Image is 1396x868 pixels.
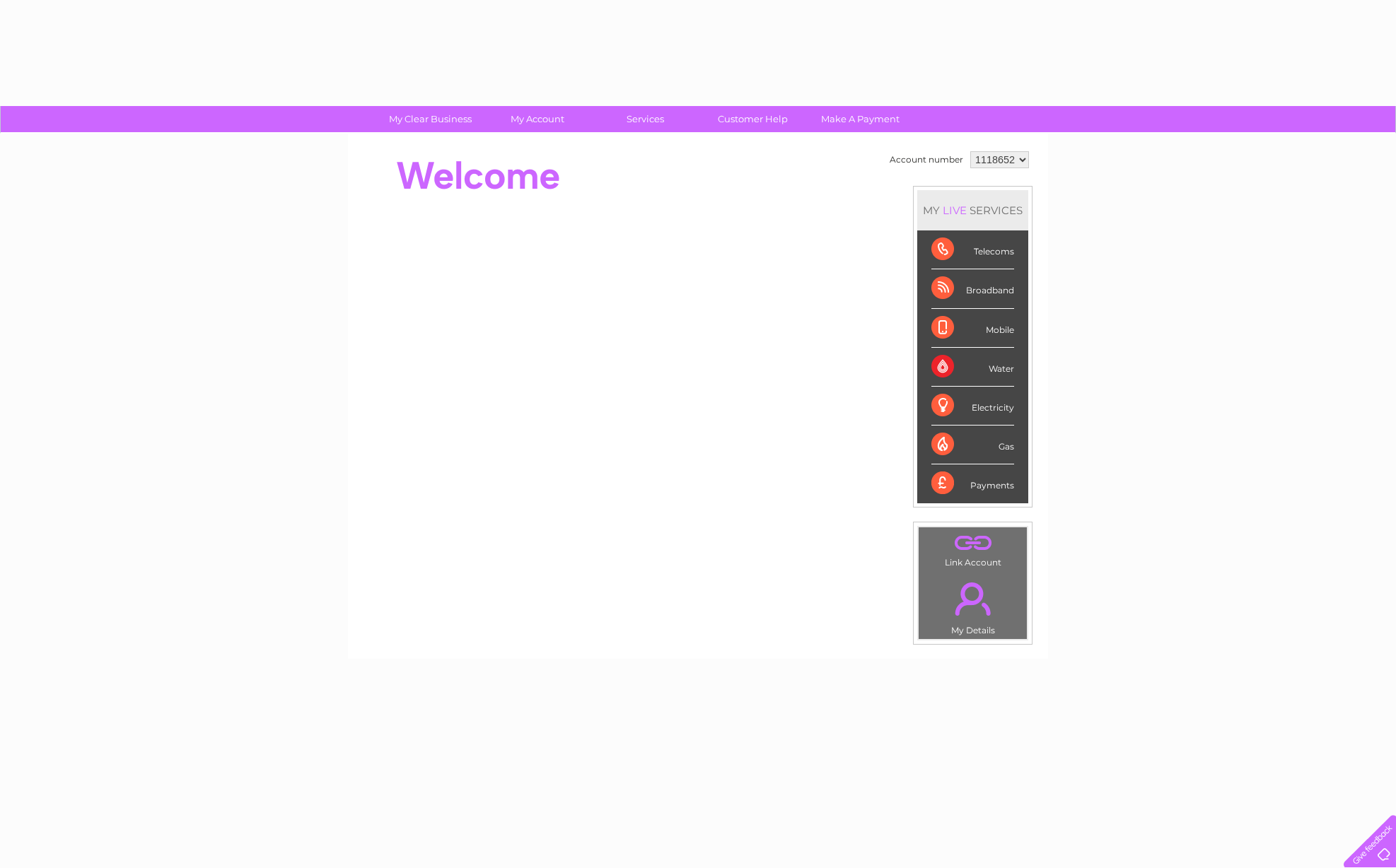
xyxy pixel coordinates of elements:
a: Customer Help [694,106,811,132]
div: LIVE [940,204,970,217]
div: Gas [931,426,1014,464]
div: Water [931,348,1014,387]
a: My Account [479,106,596,132]
td: Account number [886,148,967,172]
a: My Clear Business [372,106,489,132]
a: . [922,574,1023,623]
td: Link Account [918,527,1028,571]
div: Electricity [931,387,1014,426]
div: Broadband [931,269,1014,308]
div: Telecoms [931,230,1014,269]
td: My Details [918,570,1028,640]
div: Mobile [931,309,1014,348]
div: Payments [931,464,1014,503]
a: Make A Payment [802,106,919,132]
a: . [922,531,1023,556]
div: MY SERVICES [917,190,1028,230]
a: Services [587,106,704,132]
